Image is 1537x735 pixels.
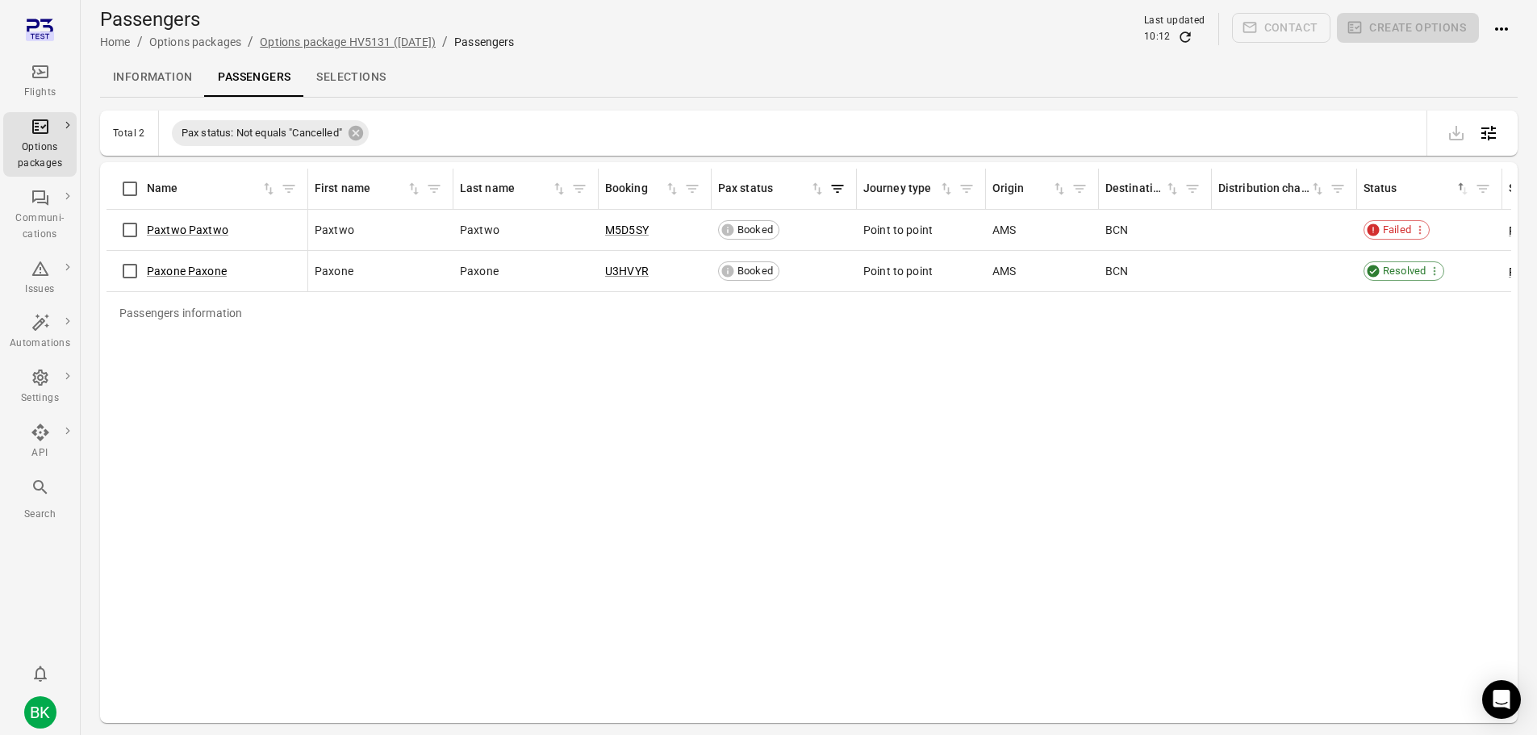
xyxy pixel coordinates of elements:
[3,308,77,357] a: Automations
[1326,177,1350,201] button: Filter by distribution channel
[1105,180,1180,198] span: Destination
[3,183,77,248] a: Communi-cations
[1337,13,1479,45] span: Please make a selection to create an option package
[605,265,649,278] a: U3HVYR
[460,180,567,198] div: Sort by last name in ascending order
[605,223,649,236] a: M5D5SY
[1144,29,1171,45] div: 10:12
[205,58,303,97] a: Passengers
[113,127,145,139] div: Total 2
[10,85,70,101] div: Flights
[10,211,70,243] div: Communi-cations
[10,390,70,407] div: Settings
[1180,177,1205,201] button: Filter by destination
[1364,180,1471,198] div: Sort by status in descending order
[18,690,63,735] button: Bela Kanchan
[863,180,954,198] span: Journey type
[1364,180,1455,198] div: Status
[10,445,70,461] div: API
[1364,220,1430,240] div: Failed
[137,32,143,52] li: /
[100,32,515,52] nav: Breadcrumbs
[107,292,255,334] div: Passengers information
[147,180,277,198] span: Name
[992,180,1067,198] div: Sort by origin in ascending order
[147,265,227,278] a: Paxone Paxone
[1482,680,1521,719] div: Open Intercom Messenger
[3,363,77,411] a: Settings
[605,180,680,198] span: Booking
[1105,180,1180,198] div: Sort by destination in ascending order
[718,180,825,198] span: Pax status
[172,120,369,146] div: Pax status: Not equals "Cancelled"
[1440,124,1472,140] span: Please make a selection to export
[460,222,499,238] span: Paxtwo
[1377,222,1417,238] span: Failed
[1232,13,1331,45] span: Please make a selection to create communications
[1364,261,1444,281] div: Resolved
[24,696,56,729] div: BK
[149,35,241,48] a: Options packages
[10,336,70,352] div: Automations
[10,282,70,298] div: Issues
[248,32,253,52] li: /
[460,263,499,279] span: Paxone
[1218,180,1326,198] span: Distribution channel
[315,263,353,279] span: Paxone
[732,222,779,238] span: Booked
[1472,117,1505,149] button: Open table configuration
[605,180,680,198] div: Sort by booking in ascending order
[863,180,938,198] div: Journey type
[992,180,1051,198] div: Origin
[992,263,1016,279] span: AMS
[1485,13,1518,45] button: Actions
[863,263,933,279] span: Point to point
[863,180,954,198] div: Sort by journey type in ascending order
[718,180,809,198] div: Pax status
[3,57,77,106] a: Flights
[954,177,979,201] button: Filter by journey type
[147,180,277,198] div: Sort by name in ascending order
[718,180,825,198] div: Sort by pax status in ascending order
[24,658,56,690] button: Notifications
[100,58,1518,97] div: Local navigation
[454,34,515,50] div: Passengers
[1364,180,1471,198] span: Status
[1067,177,1092,201] button: Filter by origin
[10,507,70,523] div: Search
[732,263,779,279] span: Booked
[1144,13,1205,29] div: Last updated
[1177,29,1193,45] button: Refresh data
[1471,177,1495,201] span: Filter by status
[3,473,77,527] button: Search
[315,222,354,238] span: Paxtwo
[147,223,228,236] a: Paxtwo Paxtwo
[422,177,446,201] button: Filter by first name
[460,180,551,198] div: Last name
[1105,263,1128,279] span: BCN
[100,6,515,32] h1: Passengers
[315,180,422,198] div: Sort by first name in ascending order
[825,177,850,201] button: Filter by pax status
[992,222,1016,238] span: AMS
[260,35,436,48] a: Options package HV5131 ([DATE])
[315,180,406,198] div: First name
[992,180,1067,198] span: Origin
[863,222,933,238] span: Point to point
[1105,222,1128,238] span: BCN
[315,180,422,198] span: First name
[1218,180,1309,198] div: Distribution channel
[460,180,567,198] span: Last name
[567,177,591,201] button: Filter by last name
[1105,180,1164,198] div: Destination
[277,177,301,201] button: Filter by name
[680,177,704,201] button: Filter by booking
